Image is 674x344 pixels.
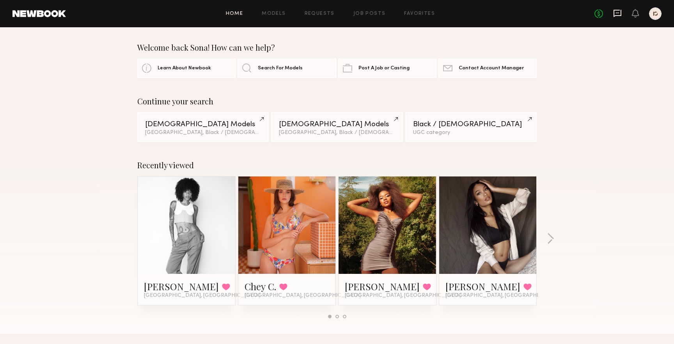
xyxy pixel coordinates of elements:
[279,121,395,128] div: [DEMOGRAPHIC_DATA] Models
[404,11,435,16] a: Favorites
[413,130,529,136] div: UGC category
[345,280,420,293] a: [PERSON_NAME]
[305,11,335,16] a: Requests
[144,293,260,299] span: [GEOGRAPHIC_DATA], [GEOGRAPHIC_DATA]
[238,58,336,78] a: Search For Models
[445,280,520,293] a: [PERSON_NAME]
[258,66,303,71] span: Search For Models
[145,130,261,136] div: [GEOGRAPHIC_DATA], Black / [DEMOGRAPHIC_DATA]
[345,293,461,299] span: [GEOGRAPHIC_DATA], [GEOGRAPHIC_DATA]
[459,66,524,71] span: Contact Account Manager
[137,112,269,142] a: [DEMOGRAPHIC_DATA] Models[GEOGRAPHIC_DATA], Black / [DEMOGRAPHIC_DATA]
[413,121,529,128] div: Black / [DEMOGRAPHIC_DATA]
[137,97,537,106] div: Continue your search
[445,293,562,299] span: [GEOGRAPHIC_DATA], [GEOGRAPHIC_DATA]
[405,112,537,142] a: Black / [DEMOGRAPHIC_DATA]UGC category
[262,11,286,16] a: Models
[245,280,276,293] a: Chey C.
[137,43,537,52] div: Welcome back Sona! How can we help?
[271,112,403,142] a: [DEMOGRAPHIC_DATA] Models[GEOGRAPHIC_DATA], Black / [DEMOGRAPHIC_DATA]
[245,293,361,299] span: [GEOGRAPHIC_DATA], [GEOGRAPHIC_DATA]
[137,58,236,78] a: Learn About Newbook
[144,280,219,293] a: [PERSON_NAME]
[158,66,211,71] span: Learn About Newbook
[279,130,395,136] div: [GEOGRAPHIC_DATA], Black / [DEMOGRAPHIC_DATA]
[145,121,261,128] div: [DEMOGRAPHIC_DATA] Models
[438,58,537,78] a: Contact Account Manager
[358,66,410,71] span: Post A Job or Casting
[226,11,243,16] a: Home
[338,58,436,78] a: Post A Job or Casting
[137,161,537,170] div: Recently viewed
[353,11,386,16] a: Job Posts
